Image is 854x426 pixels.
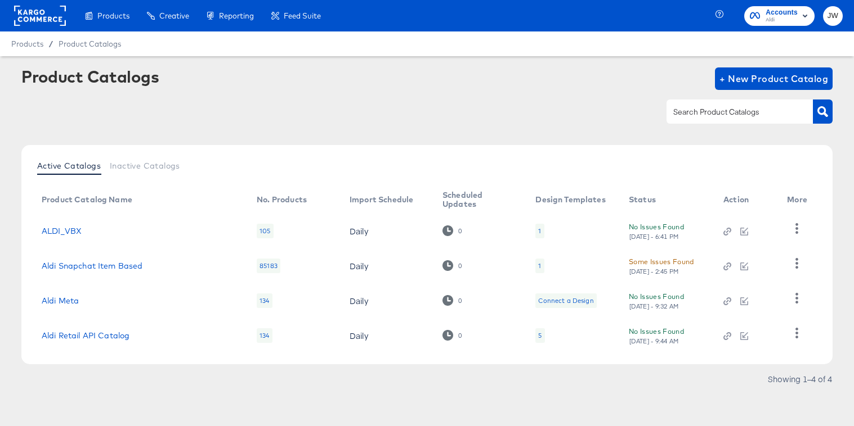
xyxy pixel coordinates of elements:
[719,71,828,87] span: + New Product Catalog
[715,67,833,90] button: + New Product Catalog
[257,259,280,273] div: 85183
[341,283,433,318] td: Daily
[341,248,433,283] td: Daily
[828,10,838,22] span: JW
[257,224,273,238] div: 105
[11,39,43,48] span: Products
[219,11,254,20] span: Reporting
[629,268,679,275] div: [DATE] - 2:45 PM
[43,39,59,48] span: /
[538,296,593,305] div: Connect a Design
[766,16,798,25] span: Aldi
[42,195,132,204] div: Product Catalog Name
[21,67,159,85] div: Product Catalogs
[629,256,694,268] div: Some Issues Found
[159,11,189,20] span: Creative
[42,296,79,305] a: Aldi Meta
[629,256,694,275] button: Some Issues Found[DATE] - 2:45 PM
[538,226,541,235] div: 1
[767,375,833,383] div: Showing 1–4 of 4
[458,297,462,305] div: 0
[671,106,791,119] input: Search Product Catalogs
[766,7,798,19] span: Accounts
[535,195,605,204] div: Design Templates
[110,161,180,170] span: Inactive Catalogs
[538,261,541,270] div: 1
[37,161,101,170] span: Active Catalogs
[42,261,143,270] a: Aldi Snapchat Item Based
[442,191,513,209] div: Scheduled Updates
[535,293,596,308] div: Connect a Design
[538,331,542,340] div: 5
[442,295,462,306] div: 0
[778,187,821,214] th: More
[442,225,462,236] div: 0
[341,214,433,248] td: Daily
[744,6,815,26] button: AccountsAldi
[535,328,544,343] div: 5
[350,195,413,204] div: Import Schedule
[284,11,321,20] span: Feed Suite
[257,328,272,343] div: 134
[535,259,544,273] div: 1
[341,318,433,353] td: Daily
[42,331,129,340] a: Aldi Retail API Catalog
[442,260,462,271] div: 0
[42,226,82,235] a: ALDI_VBX
[59,39,121,48] a: Product Catalogs
[823,6,843,26] button: JW
[458,332,462,339] div: 0
[257,195,307,204] div: No. Products
[620,187,714,214] th: Status
[458,262,462,270] div: 0
[535,224,544,238] div: 1
[257,293,272,308] div: 134
[714,187,778,214] th: Action
[442,330,462,341] div: 0
[97,11,129,20] span: Products
[458,227,462,235] div: 0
